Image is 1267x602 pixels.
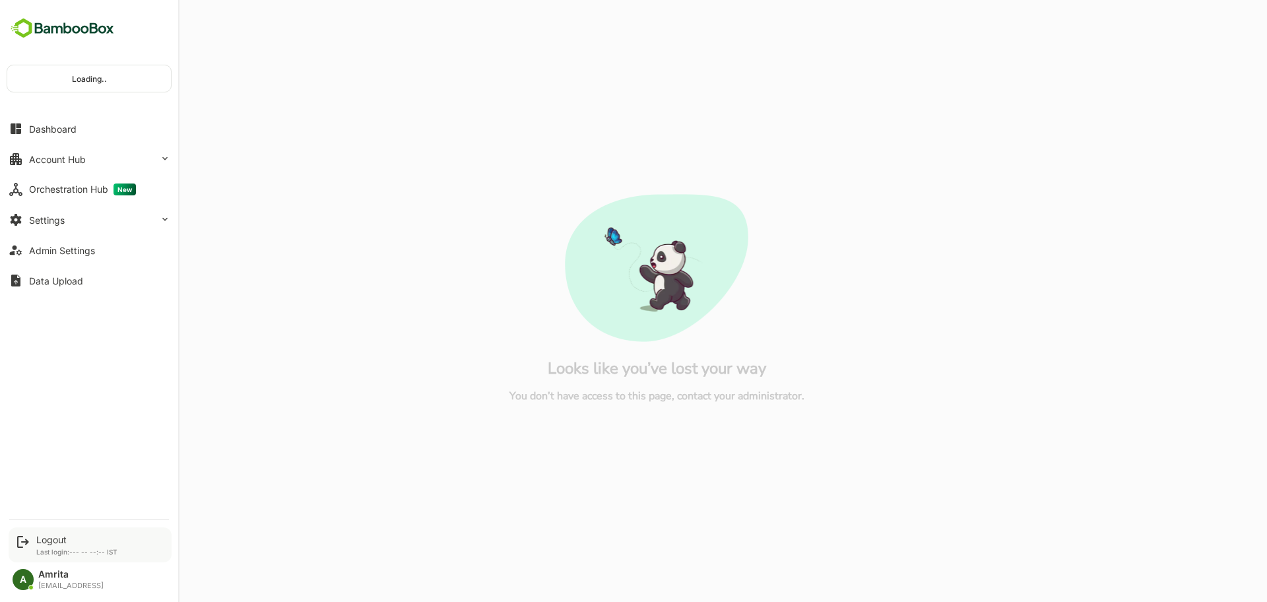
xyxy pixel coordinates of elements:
[7,116,172,142] button: Dashboard
[478,358,742,379] h5: Looks like you’ve lost your way
[36,534,117,545] div: Logout
[29,154,86,165] div: Account Hub
[29,275,83,286] div: Data Upload
[7,237,172,263] button: Admin Settings
[7,267,172,294] button: Data Upload
[519,194,703,341] img: No-Access
[7,16,118,41] img: BambooboxFullLogoMark.5f36c76dfaba33ec1ec1367b70bb1252.svg
[7,146,172,172] button: Account Hub
[13,569,34,590] div: A
[7,176,172,203] button: Orchestration HubNew
[7,207,172,233] button: Settings
[7,65,171,92] div: Loading..
[463,384,758,408] h6: You don’t have access to this page, contact your administrator.
[38,569,104,580] div: Amrita
[29,184,136,195] div: Orchestration Hub
[36,548,117,556] p: Last login: --- -- --:-- IST
[38,582,104,590] div: [EMAIL_ADDRESS]
[29,215,65,226] div: Settings
[29,245,95,256] div: Admin Settings
[114,184,136,195] span: New
[29,123,77,135] div: Dashboard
